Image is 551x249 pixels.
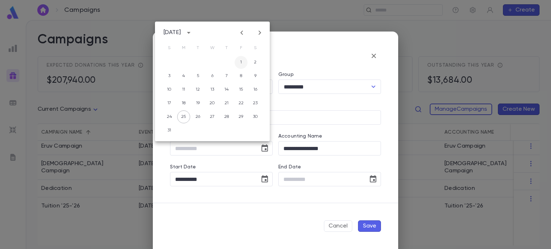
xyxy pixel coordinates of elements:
button: 14 [220,83,233,96]
label: Accounting Name [278,133,322,139]
button: 11 [177,83,190,96]
button: Cancel [324,220,352,232]
button: 15 [235,83,248,96]
button: 8 [235,70,248,82]
span: Wednesday [206,41,219,55]
button: Choose date [366,172,380,186]
span: Sunday [163,41,176,55]
button: 31 [163,124,176,137]
button: 20 [206,97,219,110]
label: Group [278,72,294,77]
button: Save [358,220,381,232]
button: Previous month [236,27,248,38]
label: Start Date [170,164,273,170]
button: 25 [177,110,190,123]
button: 28 [220,110,233,123]
span: Friday [235,41,248,55]
label: End Date [278,164,381,170]
button: 22 [235,97,248,110]
button: Next month [254,27,265,38]
button: Choose date [258,141,272,155]
button: 4 [177,70,190,82]
button: 13 [206,83,219,96]
button: 16 [249,83,262,96]
span: Monday [177,41,190,55]
div: [DATE] [164,29,181,36]
button: 3 [163,70,176,82]
button: 1 [235,56,248,69]
button: 24 [163,110,176,123]
button: 18 [177,97,190,110]
button: 26 [192,110,204,123]
button: 12 [192,83,204,96]
button: 19 [192,97,204,110]
button: Choose date, selected date is Aug 25, 2025 [258,172,272,186]
button: 6 [206,70,219,82]
button: 2 [249,56,262,69]
span: Saturday [249,41,262,55]
button: 27 [206,110,219,123]
button: 9 [249,70,262,82]
button: 10 [163,83,176,96]
span: Tuesday [192,41,204,55]
button: 5 [192,70,204,82]
button: calendar view is open, switch to year view [183,27,194,38]
button: Open [368,82,378,92]
button: 7 [220,70,233,82]
button: 23 [249,97,262,110]
button: 30 [249,110,262,123]
button: 21 [220,97,233,110]
button: 17 [163,97,176,110]
button: 29 [235,110,248,123]
span: Thursday [220,41,233,55]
